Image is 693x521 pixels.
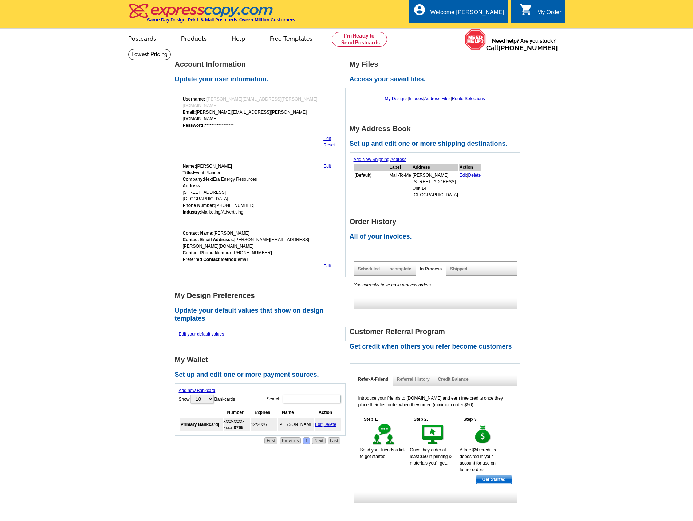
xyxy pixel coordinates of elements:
[303,437,310,444] a: 1
[183,183,202,188] strong: Address:
[251,408,277,417] th: Expires
[360,416,382,423] h5: Step 1.
[283,395,341,403] input: Search:
[117,30,168,47] a: Postcards
[354,92,516,106] div: | | |
[350,343,524,351] h2: Get credit when others you refer become customers
[350,233,524,241] h2: All of your invoices.
[460,416,481,423] h5: Step 3.
[264,437,277,444] a: First
[420,266,442,271] a: In Process
[280,437,301,444] a: Previous
[350,75,524,83] h2: Access your saved files.
[410,447,452,466] span: Once they order at least $50 in printing & materials you'll get...
[486,44,558,52] span: Call
[175,75,350,83] h2: Update your user information.
[190,395,214,404] select: ShowBankcards
[421,423,446,447] img: step-2.gif
[486,37,562,52] span: Need help? Are you stuck?
[385,96,408,101] a: My Designs
[413,3,426,16] i: account_circle
[499,44,558,52] a: [PHONE_NUMBER]
[183,231,214,236] strong: Contact Name:
[358,395,512,408] p: Introduce your friends to [DOMAIN_NAME] and earn free credits once they place their first order w...
[537,9,562,19] div: My Order
[476,475,512,484] a: Get Started
[183,237,235,242] strong: Contact Email Addresss:
[183,177,204,182] strong: Company:
[179,388,216,393] a: Add new Bankcard
[175,307,350,322] h2: Update your default values that show on design templates
[179,159,342,219] div: Your personal details.
[438,377,469,382] a: Credit Balance
[412,172,458,199] td: [PERSON_NAME] [STREET_ADDRESS] Unit 14 [GEOGRAPHIC_DATA]
[175,292,350,299] h1: My Design Preferences
[183,164,196,169] strong: Name:
[323,263,331,269] a: Edit
[224,418,250,431] td: xxxx-xxxx-xxxx-
[591,498,693,521] iframe: LiveChat chat widget
[350,60,524,68] h1: My Files
[315,418,341,431] td: |
[388,266,411,271] a: Incomplete
[183,170,193,175] strong: Title:
[358,377,389,382] a: Refer-A-Friend
[278,408,314,417] th: Name
[409,96,423,101] a: Images
[520,3,533,16] i: shopping_cart
[350,140,524,148] h2: Set up and edit one or more shipping destinations.
[356,173,371,178] b: Default
[354,172,389,199] td: [ ]
[251,418,277,431] td: 12/2026
[220,30,257,47] a: Help
[278,418,314,431] td: [PERSON_NAME]
[397,377,430,382] a: Referral History
[430,9,504,19] div: Welcome [PERSON_NAME]
[459,164,481,171] th: Action
[323,136,331,141] a: Edit
[183,230,338,263] div: [PERSON_NAME] [PERSON_NAME][EMAIL_ADDRESS][PERSON_NAME][DOMAIN_NAME] [PHONE_NUMBER] email
[183,209,201,215] strong: Industry:
[180,418,223,431] td: [ ]
[328,437,340,444] a: Last
[234,425,244,430] strong: 8765
[476,475,512,484] span: Get Started
[412,164,458,171] th: Address
[183,250,233,255] strong: Contact Phone Number:
[183,203,215,208] strong: Phone Number:
[354,157,406,162] a: Add New Shipping Address
[389,164,412,171] th: Label
[452,96,485,101] a: Route Selections
[520,8,562,17] a: shopping_cart My Order
[267,394,341,404] label: Search:
[389,172,412,199] td: Mail-To-Me
[179,92,342,152] div: Your login information.
[350,328,524,336] h1: Customer Referral Program
[460,447,496,472] span: A free $50 credit is deposited in your account for use on future orders
[183,123,205,128] strong: Password:
[224,408,250,417] th: Number
[315,422,323,427] a: Edit
[354,282,432,287] em: You currently have no in process orders.
[183,97,205,102] strong: Username:
[323,164,331,169] a: Edit
[315,408,341,417] th: Action
[323,142,335,148] a: Reset
[175,60,350,68] h1: Account Information
[183,163,257,215] div: [PERSON_NAME] Event Planner NextEra Energy Resources [STREET_ADDRESS] [GEOGRAPHIC_DATA] [PHONE_NU...
[147,17,296,23] h4: Same Day Design, Print, & Mail Postcards. Over 1 Million Customers.
[179,226,342,273] div: Who should we contact regarding order issues?
[128,9,296,23] a: Same Day Design, Print, & Mail Postcards. Over 1 Million Customers.
[258,30,324,47] a: Free Templates
[459,172,481,199] td: |
[179,332,224,337] a: Edit your default values
[169,30,218,47] a: Products
[358,266,380,271] a: Scheduled
[350,125,524,133] h1: My Address Book
[470,423,496,447] img: step-3.gif
[181,422,218,427] b: Primary Bankcard
[183,257,238,262] strong: Preferred Contact Method:
[360,447,406,459] span: Send your friends a link to get started
[324,422,336,427] a: Delete
[175,371,350,379] h2: Set up and edit one or more payment sources.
